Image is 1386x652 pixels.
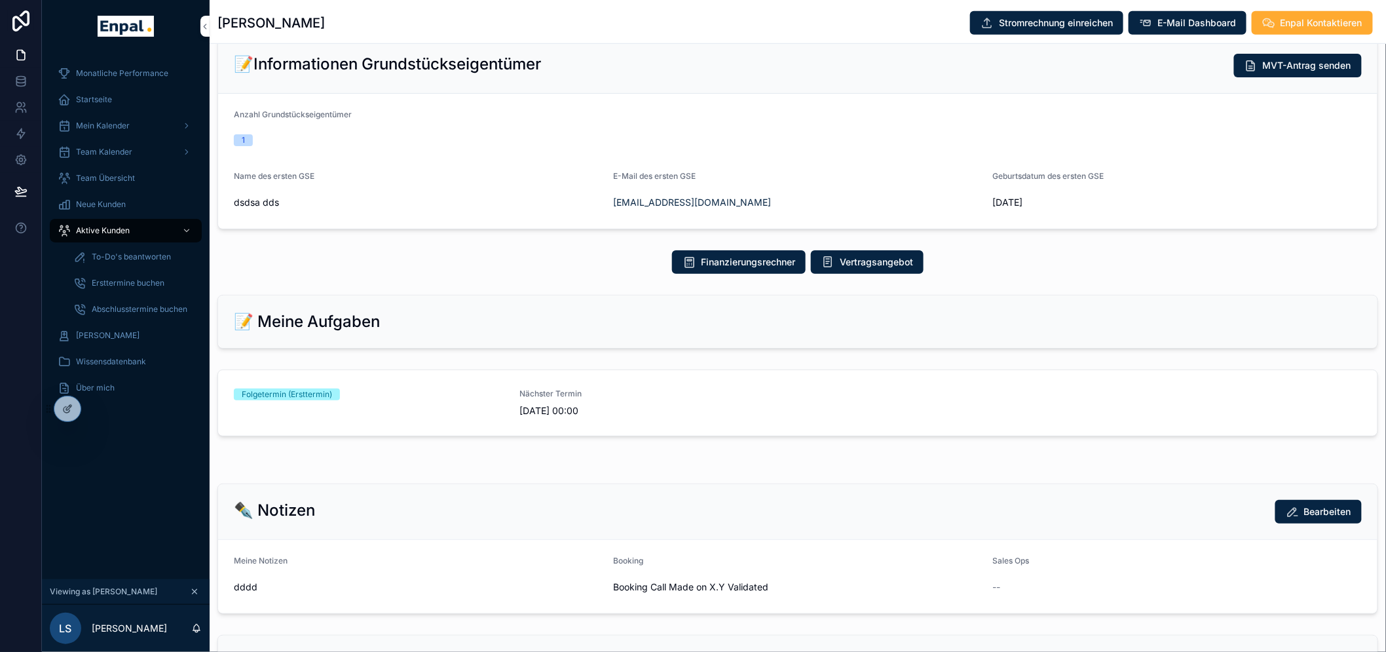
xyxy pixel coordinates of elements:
[50,376,202,400] a: Über mich
[1304,505,1351,518] span: Bearbeiten
[76,225,130,236] span: Aktive Kunden
[50,62,202,85] a: Monatliche Performance
[92,278,164,288] span: Ersttermine buchen
[92,304,187,315] span: Abschlusstermine buchen
[66,245,202,269] a: To-Do's beantworten
[520,404,791,417] span: [DATE] 00:00
[520,389,791,399] span: Nächster Termin
[50,586,157,597] span: Viewing as [PERSON_NAME]
[993,171,1104,181] span: Geburtsdatum des ersten GSE
[76,173,135,183] span: Team Übersicht
[50,140,202,164] a: Team Kalender
[234,311,380,332] h2: 📝 Meine Aufgaben
[234,54,541,75] h2: 📝Informationen Grundstückseigentümer
[50,88,202,111] a: Startseite
[234,556,288,566] span: Meine Notizen
[50,193,202,216] a: Neue Kunden
[234,581,603,594] span: dddd
[50,324,202,347] a: [PERSON_NAME]
[76,121,130,131] span: Mein Kalender
[76,199,126,210] span: Neue Kunden
[50,166,202,190] a: Team Übersicht
[811,250,924,274] button: Vertragsangebot
[1157,16,1236,29] span: E-Mail Dashboard
[76,147,132,157] span: Team Kalender
[92,252,171,262] span: To-Do's beantworten
[1263,59,1351,72] span: MVT-Antrag senden
[234,500,315,521] h2: ✒️ Notizen
[50,219,202,242] a: Aktive Kunden
[993,196,1362,209] span: [DATE]
[613,556,643,566] span: Booking
[1234,54,1362,77] button: MVT-Antrag senden
[234,196,603,209] span: dsdsa dds
[50,350,202,374] a: Wissensdatenbank
[1275,500,1362,524] button: Bearbeiten
[76,383,115,393] span: Über mich
[42,52,210,417] div: scrollable content
[76,68,168,79] span: Monatliche Performance
[92,622,167,635] p: [PERSON_NAME]
[242,134,245,146] div: 1
[613,196,771,209] a: [EMAIL_ADDRESS][DOMAIN_NAME]
[242,389,332,400] div: Folgetermin (Ersttermin)
[970,11,1123,35] button: Stromrechnung einreichen
[76,356,146,367] span: Wissensdatenbank
[993,581,1001,594] span: --
[218,370,1377,436] a: Folgetermin (Ersttermin)Nächster Termin[DATE] 00:00
[1252,11,1373,35] button: Enpal Kontaktieren
[76,330,140,341] span: [PERSON_NAME]
[98,16,153,37] img: App logo
[1281,16,1362,29] span: Enpal Kontaktieren
[234,109,352,119] span: Anzahl Grundstückseigentümer
[76,94,112,105] span: Startseite
[840,256,913,269] span: Vertragsangebot
[50,114,202,138] a: Mein Kalender
[993,556,1030,566] span: Sales Ops
[60,621,72,636] span: LS
[1129,11,1246,35] button: E-Mail Dashboard
[613,171,696,181] span: E-Mail des ersten GSE
[672,250,806,274] button: Finanzierungsrechner
[234,171,314,181] span: Name des ersten GSE
[701,256,795,269] span: Finanzierungsrechner
[613,581,982,594] span: Booking Call Made on X.Y Validated
[66,271,202,295] a: Ersttermine buchen
[217,14,325,32] h1: [PERSON_NAME]
[66,297,202,321] a: Abschlusstermine buchen
[999,16,1113,29] span: Stromrechnung einreichen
